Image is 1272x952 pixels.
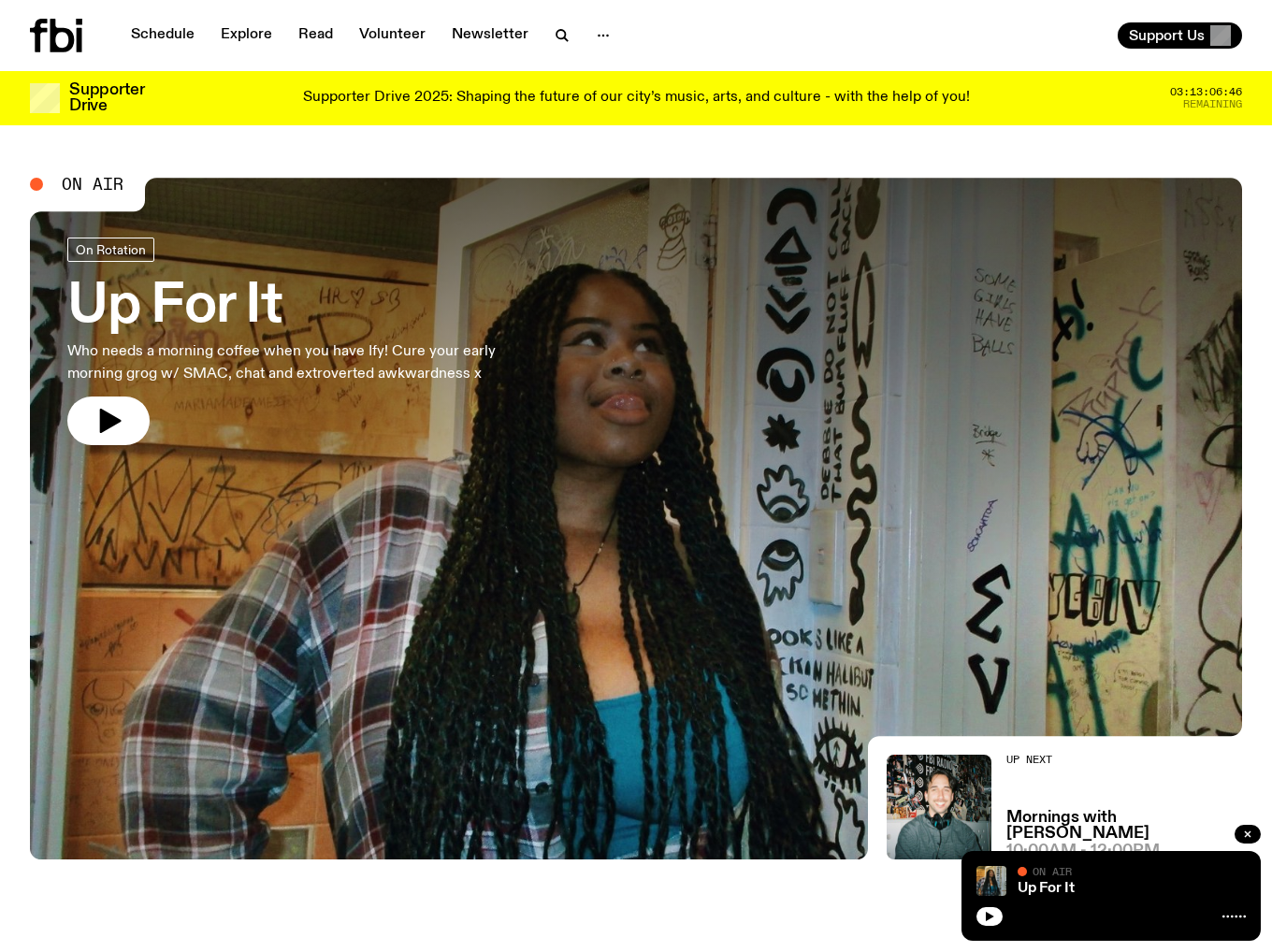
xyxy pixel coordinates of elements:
span: On Air [62,176,123,193]
a: Newsletter [441,22,540,49]
span: Support Us [1129,27,1205,44]
a: Mornings with [PERSON_NAME] [1006,810,1242,842]
span: On Air [1033,865,1072,877]
a: Read [287,22,344,49]
a: On Rotation [67,238,154,262]
h2: Up Next [1006,755,1242,765]
img: Radio presenter Ben Hansen sits in front of a wall of photos and an fbi radio sign. Film photo. B... [887,755,991,859]
a: Up For ItWho needs a morning coffee when you have Ify! Cure your early morning grog w/ SMAC, chat... [67,238,546,445]
span: 10:00am - 12:00pm [1006,844,1160,859]
a: Up For It [1018,881,1075,896]
a: Volunteer [348,22,437,49]
img: Ify - a Brown Skin girl with black braided twists, looking up to the side with her tongue stickin... [976,866,1006,896]
a: Explore [210,22,283,49]
button: Support Us [1118,22,1242,49]
a: Ify - a Brown Skin girl with black braided twists, looking up to the side with her tongue stickin... [30,178,1242,859]
span: 03:13:06:46 [1170,87,1242,97]
h3: Up For It [67,281,546,333]
h3: Supporter Drive [69,82,144,114]
span: Remaining [1183,99,1242,109]
a: Schedule [120,22,206,49]
span: On Rotation [76,242,146,256]
p: Who needs a morning coffee when you have Ify! Cure your early morning grog w/ SMAC, chat and extr... [67,340,546,385]
p: Supporter Drive 2025: Shaping the future of our city’s music, arts, and culture - with the help o... [303,90,970,107]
